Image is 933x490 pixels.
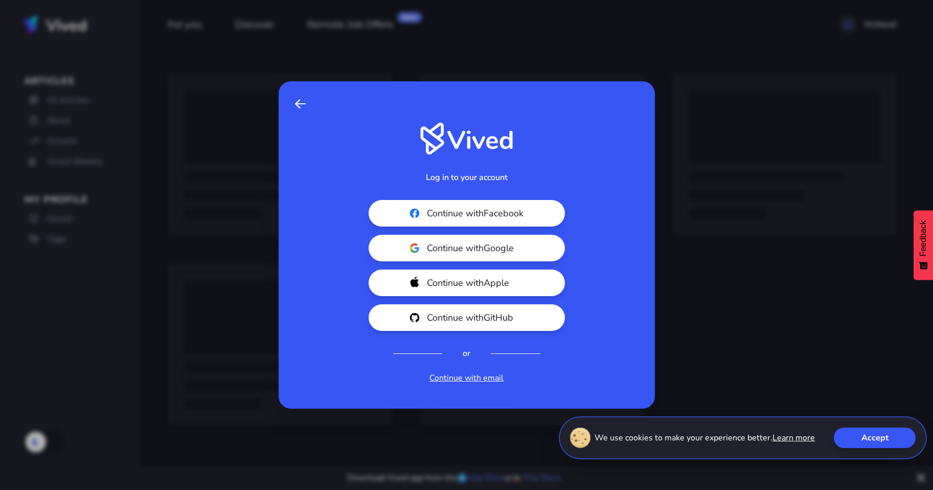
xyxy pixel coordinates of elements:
span: Feedback [919,220,928,256]
span: Continue with GitHub [427,310,541,325]
span: Continue with Facebook [427,206,541,220]
div: or [463,347,470,360]
span: Continue with Apple [427,276,541,290]
div: We use cookies to make your experience better. [559,416,927,459]
button: Continue withGitHub [369,304,565,331]
button: Feedback - Show survey [914,210,933,280]
img: Vived [420,122,513,155]
h2: Log in to your account [426,171,508,184]
a: Continue with email [429,372,504,384]
button: Continue withApple [369,270,565,296]
span: Continue with Google [427,241,541,255]
a: Learn more [772,432,815,444]
button: Continue withFacebook [369,200,565,227]
button: Continue withGoogle [369,235,565,261]
button: Accept [834,428,916,448]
